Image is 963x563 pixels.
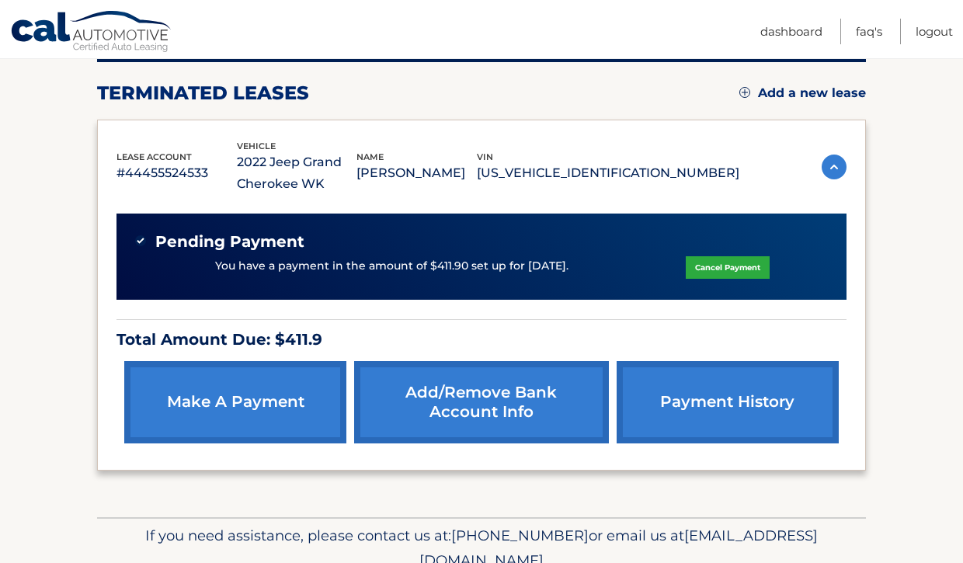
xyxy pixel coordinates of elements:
[116,326,847,353] p: Total Amount Due: $411.9
[477,151,493,162] span: vin
[760,19,822,44] a: Dashboard
[97,82,309,105] h2: terminated leases
[116,162,237,184] p: #44455524533
[856,19,882,44] a: FAQ's
[124,361,346,443] a: make a payment
[822,155,847,179] img: accordion-active.svg
[215,258,568,275] p: You have a payment in the amount of $411.90 set up for [DATE].
[686,256,770,279] a: Cancel Payment
[356,151,384,162] span: name
[237,141,276,151] span: vehicle
[10,10,173,55] a: Cal Automotive
[116,151,192,162] span: lease account
[739,85,866,101] a: Add a new lease
[916,19,953,44] a: Logout
[739,87,750,98] img: add.svg
[237,151,357,195] p: 2022 Jeep Grand Cherokee WK
[354,361,608,443] a: Add/Remove bank account info
[451,527,589,544] span: [PHONE_NUMBER]
[617,361,839,443] a: payment history
[477,162,739,184] p: [US_VEHICLE_IDENTIFICATION_NUMBER]
[155,232,304,252] span: Pending Payment
[356,162,477,184] p: [PERSON_NAME]
[135,235,146,246] img: check-green.svg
